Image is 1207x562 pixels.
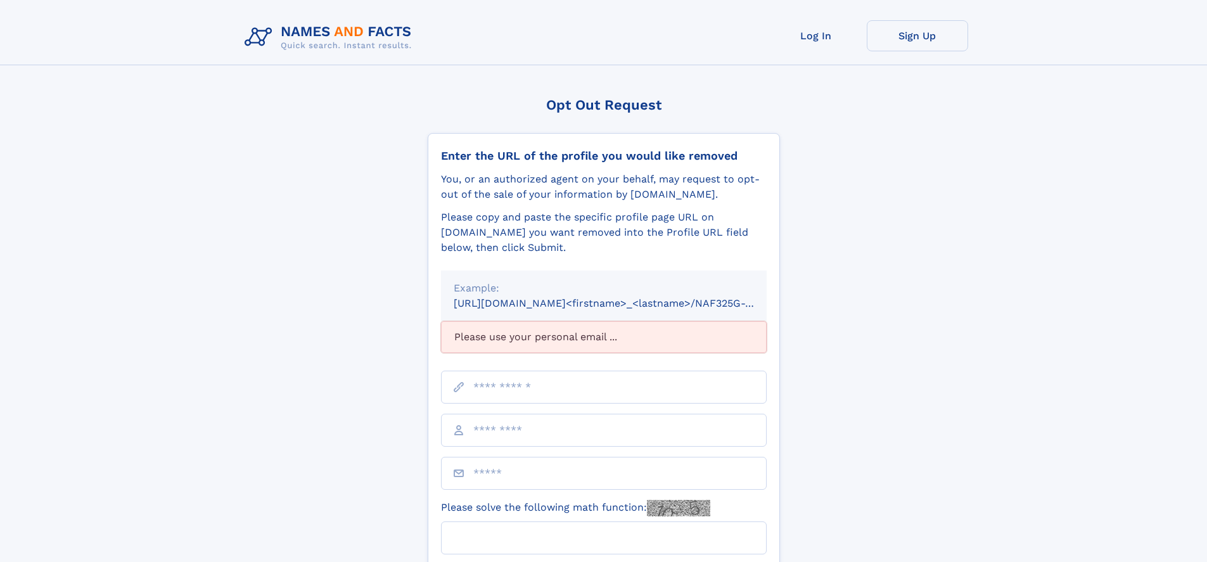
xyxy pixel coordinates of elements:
div: Please copy and paste the specific profile page URL on [DOMAIN_NAME] you want removed into the Pr... [441,210,767,255]
small: [URL][DOMAIN_NAME]<firstname>_<lastname>/NAF325G-xxxxxxxx [454,297,791,309]
a: Sign Up [867,20,968,51]
label: Please solve the following math function: [441,500,710,516]
div: Example: [454,281,754,296]
img: Logo Names and Facts [239,20,422,54]
div: You, or an authorized agent on your behalf, may request to opt-out of the sale of your informatio... [441,172,767,202]
div: Please use your personal email ... [441,321,767,353]
div: Opt Out Request [428,97,780,113]
div: Enter the URL of the profile you would like removed [441,149,767,163]
a: Log In [765,20,867,51]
